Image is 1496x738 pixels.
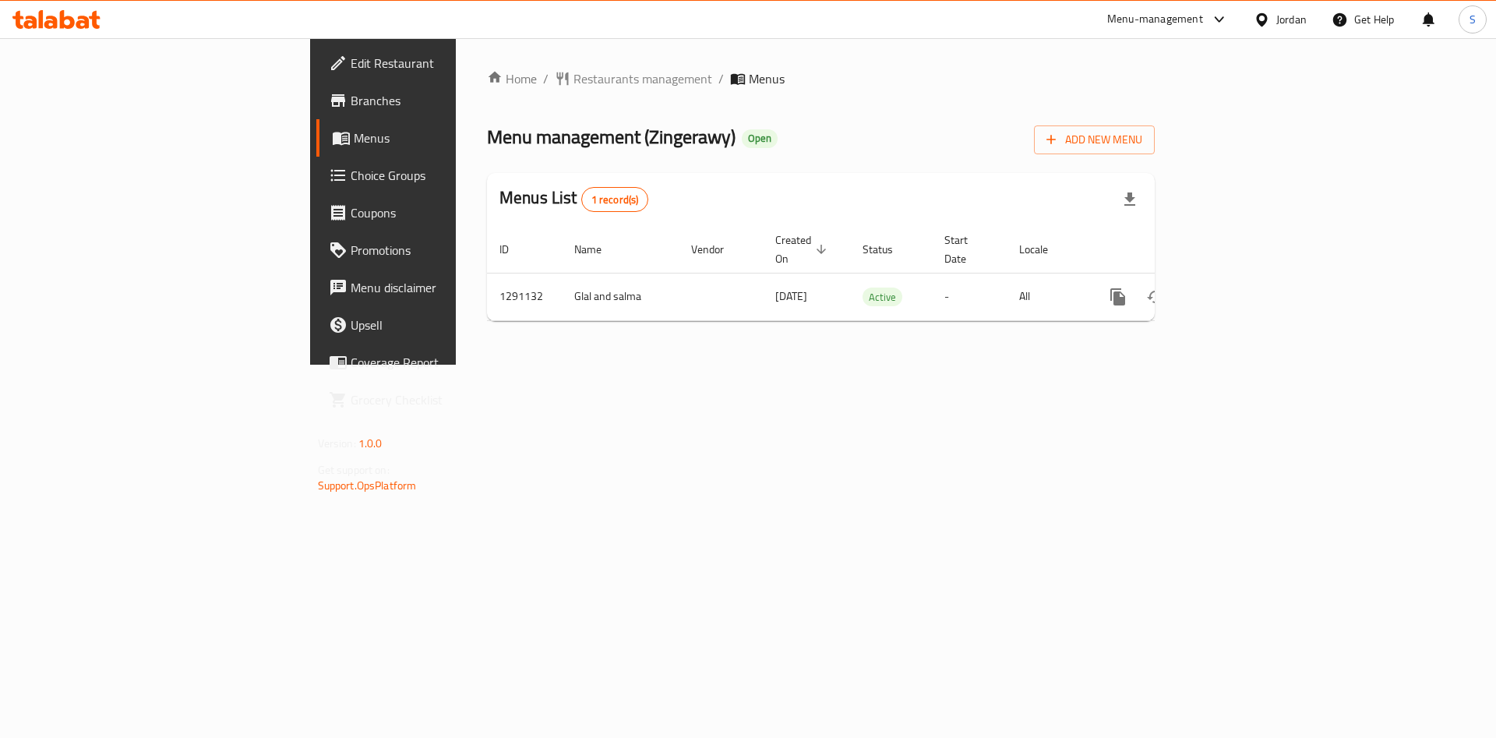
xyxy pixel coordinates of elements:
[749,69,785,88] span: Menus
[499,186,648,212] h2: Menus List
[351,203,548,222] span: Coupons
[1019,240,1068,259] span: Locale
[691,240,744,259] span: Vendor
[1007,273,1087,320] td: All
[318,460,390,480] span: Get support on:
[316,269,560,306] a: Menu disclaimer
[316,119,560,157] a: Menus
[1087,226,1261,274] th: Actions
[1137,278,1174,316] button: Change Status
[358,433,383,454] span: 1.0.0
[316,306,560,344] a: Upsell
[863,240,913,259] span: Status
[562,273,679,320] td: Glal and salma
[1034,125,1155,154] button: Add New Menu
[775,231,831,268] span: Created On
[932,273,1007,320] td: -
[499,240,529,259] span: ID
[316,344,560,381] a: Coverage Report
[351,166,548,185] span: Choice Groups
[351,278,548,297] span: Menu disclaimer
[573,69,712,88] span: Restaurants management
[1046,130,1142,150] span: Add New Menu
[742,132,778,145] span: Open
[316,82,560,119] a: Branches
[351,54,548,72] span: Edit Restaurant
[487,69,1155,88] nav: breadcrumb
[555,69,712,88] a: Restaurants management
[1111,181,1148,218] div: Export file
[354,129,548,147] span: Menus
[574,240,622,259] span: Name
[351,316,548,334] span: Upsell
[863,288,902,306] span: Active
[775,286,807,306] span: [DATE]
[351,353,548,372] span: Coverage Report
[718,69,724,88] li: /
[351,241,548,260] span: Promotions
[351,91,548,110] span: Branches
[316,194,560,231] a: Coupons
[1470,11,1476,28] span: S
[487,226,1261,321] table: enhanced table
[487,119,736,154] span: Menu management ( Zingerawy )
[1107,10,1203,29] div: Menu-management
[581,187,649,212] div: Total records count
[318,433,356,454] span: Version:
[1099,278,1137,316] button: more
[316,381,560,418] a: Grocery Checklist
[316,157,560,194] a: Choice Groups
[582,192,648,207] span: 1 record(s)
[316,231,560,269] a: Promotions
[351,390,548,409] span: Grocery Checklist
[944,231,988,268] span: Start Date
[318,475,417,496] a: Support.OpsPlatform
[316,44,560,82] a: Edit Restaurant
[1276,11,1307,28] div: Jordan
[742,129,778,148] div: Open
